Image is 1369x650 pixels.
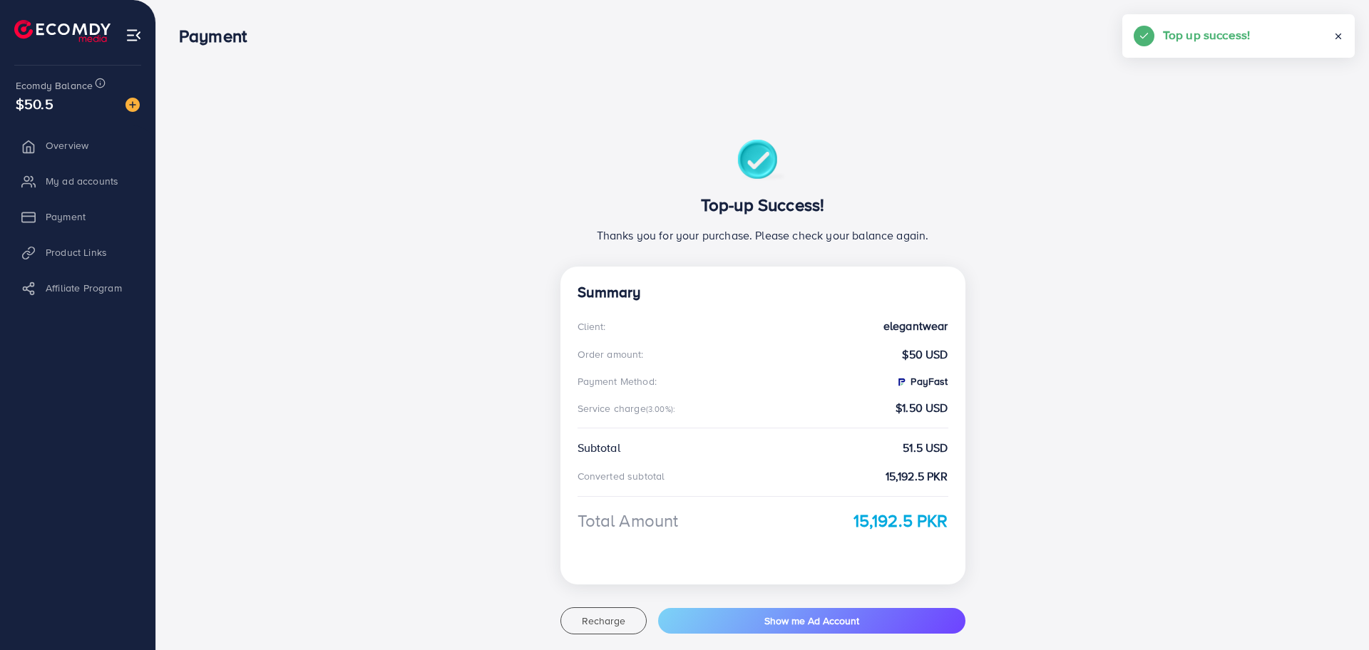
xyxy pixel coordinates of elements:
[1163,26,1250,44] h5: Top up success!
[578,508,679,533] div: Total Amount
[578,195,948,215] h3: Top-up Success!
[179,26,258,46] h3: Payment
[903,440,948,456] strong: 51.5 USD
[658,608,965,634] button: Show me Ad Account
[560,607,647,634] button: Recharge
[16,93,53,114] span: $50.5
[14,20,111,42] img: logo
[853,508,948,533] strong: 15,192.5 PKR
[578,347,644,361] div: Order amount:
[125,98,140,112] img: image
[16,78,93,93] span: Ecomdy Balance
[896,374,948,388] strong: PayFast
[578,227,948,244] p: Thanks you for your purchase. Please check your balance again.
[582,614,625,628] span: Recharge
[646,403,675,415] small: (3.00%):
[125,27,142,43] img: menu
[896,400,948,416] strong: $1.50 USD
[578,401,680,416] div: Service charge
[737,140,788,183] img: success
[578,469,665,483] div: Converted subtotal
[902,346,948,363] strong: $50 USD
[886,468,948,485] strong: 15,192.5 PKR
[578,284,948,301] h4: Summary
[578,374,657,388] div: Payment Method:
[896,376,907,388] img: PayFast
[578,319,606,334] div: Client:
[883,318,948,334] strong: elegantwear
[764,614,859,628] span: Show me Ad Account
[578,440,620,456] div: Subtotal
